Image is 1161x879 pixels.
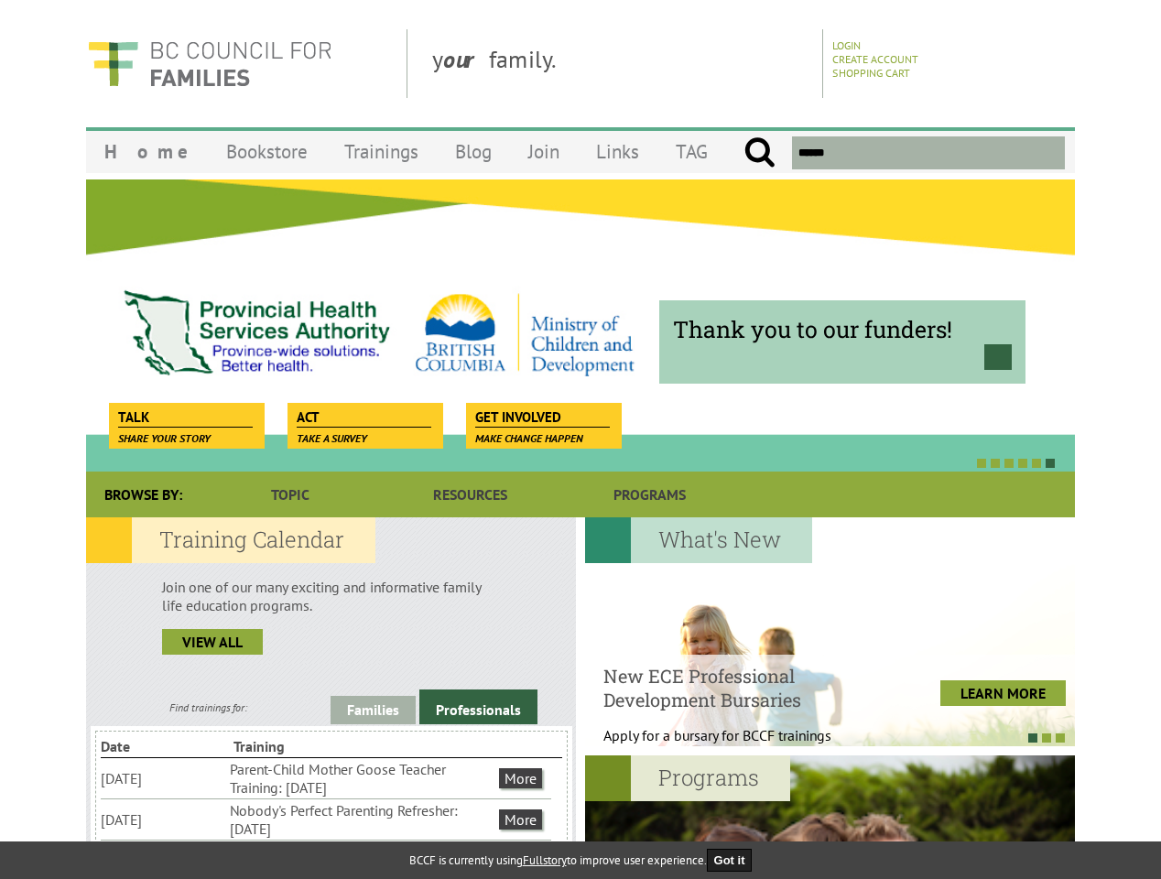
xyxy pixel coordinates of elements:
span: Act [297,407,431,428]
a: Join [510,130,578,173]
div: y family. [418,29,823,98]
h2: Programs [585,755,790,801]
li: Training [233,735,363,757]
li: [DATE] [101,808,226,830]
a: Topic [201,472,380,517]
strong: our [443,44,489,74]
span: Take a survey [297,431,367,445]
a: Programs [560,472,740,517]
a: Get Involved Make change happen [466,403,619,429]
a: Bookstore [208,130,326,173]
a: Act Take a survey [288,403,440,429]
p: Apply for a bursary for BCCF trainings West... [603,726,877,763]
span: Make change happen [475,431,583,445]
button: Got it [707,849,753,872]
a: More [499,768,542,788]
div: Browse By: [86,472,201,517]
a: LEARN MORE [940,680,1066,706]
h2: Training Calendar [86,517,375,563]
a: Blog [437,130,510,173]
a: Trainings [326,130,437,173]
a: Home [86,130,208,173]
a: More [499,809,542,830]
div: Find trainings for: [86,700,331,714]
img: BC Council for FAMILIES [86,29,333,98]
li: Parent-Child Mother Goose Teacher Training: [DATE] [230,758,495,798]
a: Professionals [419,689,537,724]
span: Thank you to our funders! [673,314,1012,344]
a: Talk Share your story [109,403,262,429]
a: TAG [657,130,726,173]
a: Families [331,696,416,724]
a: Shopping Cart [832,66,910,80]
input: Submit [743,136,776,169]
span: Talk [118,407,253,428]
span: Get Involved [475,407,610,428]
a: Create Account [832,52,918,66]
p: Join one of our many exciting and informative family life education programs. [162,578,500,614]
a: Resources [380,472,559,517]
h4: New ECE Professional Development Bursaries [603,664,877,711]
a: Links [578,130,657,173]
li: Nobody's Perfect Parenting Refresher: [DATE] [230,799,495,840]
a: Login [832,38,861,52]
li: [DATE] [101,767,226,789]
li: Date [101,735,230,757]
a: view all [162,629,263,655]
span: Share your story [118,431,211,445]
h2: What's New [585,517,812,563]
a: Fullstory [523,852,567,868]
